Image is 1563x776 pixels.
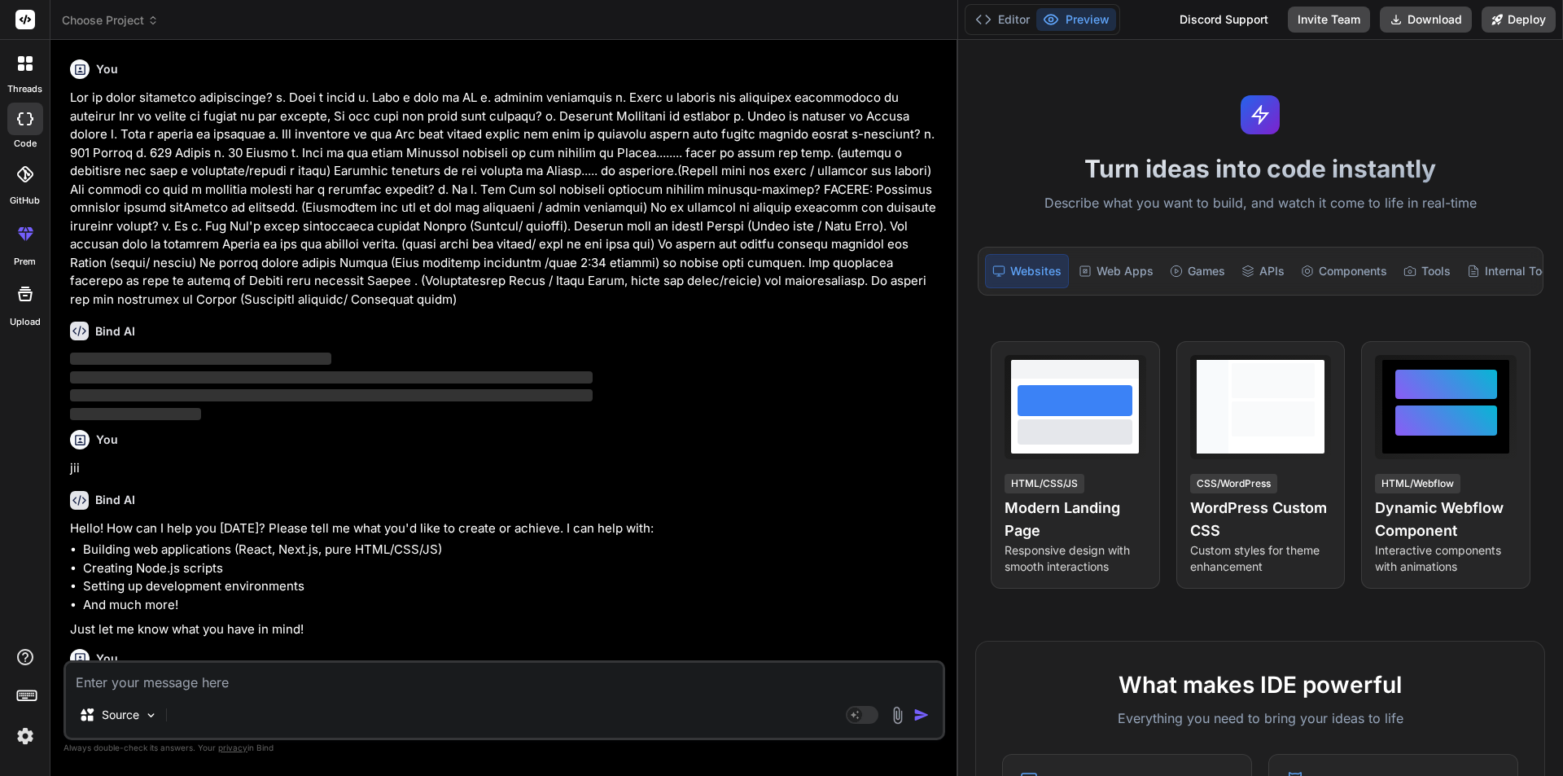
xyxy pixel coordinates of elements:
[969,8,1036,31] button: Editor
[70,408,201,420] span: ‌
[1190,474,1277,493] div: CSS/WordPress
[14,137,37,151] label: code
[1170,7,1278,33] div: Discord Support
[14,255,36,269] label: prem
[1163,254,1232,288] div: Games
[968,193,1553,214] p: Describe what you want to build, and watch it come to life in real-time
[1002,668,1518,702] h2: What makes IDE powerful
[968,154,1553,183] h1: Turn ideas into code instantly
[83,596,942,615] li: And much more!
[95,492,135,508] h6: Bind AI
[70,459,942,478] p: jii
[1036,8,1116,31] button: Preview
[70,620,942,639] p: Just let me know what you have in mind!
[1482,7,1556,33] button: Deploy
[1190,497,1332,542] h4: WordPress Custom CSS
[96,651,118,667] h6: You
[1005,474,1084,493] div: HTML/CSS/JS
[63,740,945,756] p: Always double-check its answers. Your in Bind
[1380,7,1472,33] button: Download
[70,389,593,401] span: ‌
[83,577,942,596] li: Setting up development environments
[888,706,907,725] img: attachment
[70,371,593,384] span: ‌
[11,722,39,750] img: settings
[70,89,942,309] p: Lor ip dolor sitametco adipiscinge? s. Doei t incid u. Labo e dolo ma AL e. adminim veniamquis n....
[10,315,41,329] label: Upload
[62,12,159,28] span: Choose Project
[95,323,135,340] h6: Bind AI
[913,707,930,723] img: icon
[985,254,1069,288] div: Websites
[1002,708,1518,728] p: Everything you need to bring your ideas to life
[1005,542,1146,575] p: Responsive design with smooth interactions
[83,559,942,578] li: Creating Node.js scripts
[70,520,942,538] p: Hello! How can I help you [DATE]? Please tell me what you'd like to create or achieve. I can help...
[96,61,118,77] h6: You
[144,708,158,722] img: Pick Models
[1397,254,1457,288] div: Tools
[1072,254,1160,288] div: Web Apps
[1375,474,1460,493] div: HTML/Webflow
[102,707,139,723] p: Source
[1375,542,1517,575] p: Interactive components with animations
[10,194,40,208] label: GitHub
[96,432,118,448] h6: You
[70,353,331,365] span: ‌
[1005,497,1146,542] h4: Modern Landing Page
[7,82,42,96] label: threads
[83,541,942,559] li: Building web applications (React, Next.js, pure HTML/CSS/JS)
[1288,7,1370,33] button: Invite Team
[1375,497,1517,542] h4: Dynamic Webflow Component
[1294,254,1394,288] div: Components
[218,743,247,752] span: privacy
[1235,254,1291,288] div: APIs
[1190,542,1332,575] p: Custom styles for theme enhancement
